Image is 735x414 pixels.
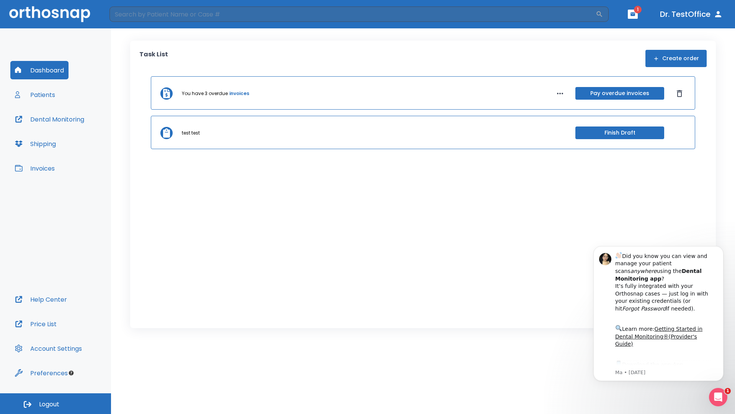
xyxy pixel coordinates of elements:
[10,339,87,358] button: Account Settings
[10,61,69,79] button: Dashboard
[33,135,130,141] p: Message from Ma, sent 3w ago
[673,87,686,100] button: Dismiss
[182,90,228,97] p: You have 3 overdue
[575,127,664,139] button: Finish Draft
[10,364,72,382] button: Preferences
[634,6,642,13] span: 1
[709,388,727,406] iframe: Intercom live chat
[130,16,136,23] button: Dismiss notification
[10,135,60,153] button: Shipping
[10,159,59,177] button: Invoices
[575,87,664,100] button: Pay overdue invoices
[657,7,726,21] button: Dr. TestOffice
[645,50,707,67] button: Create order
[10,315,61,333] button: Price List
[10,110,89,128] button: Dental Monitoring
[33,125,130,164] div: Download the app: | ​ Let us know if you need help getting started!
[229,90,249,97] a: invoices
[33,127,101,141] a: App Store
[68,370,75,376] div: Tooltip anchor
[10,85,60,104] button: Patients
[139,50,168,67] p: Task List
[109,7,596,22] input: Search by Patient Name or Case #
[182,130,200,136] p: test test
[725,388,731,394] span: 1
[9,6,90,22] img: Orthosnap
[582,235,735,393] iframe: Intercom notifications message
[10,290,72,309] button: Help Center
[39,400,59,409] span: Logout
